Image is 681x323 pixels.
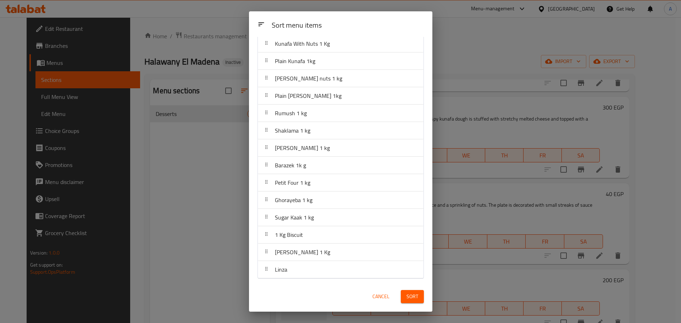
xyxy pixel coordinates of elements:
span: Cancel [372,292,389,301]
span: [PERSON_NAME] nuts 1 kg [275,73,342,84]
div: Shaklama 1 kg [258,122,423,139]
span: Petit Four 1 kg [275,177,310,188]
span: Shaklama 1 kg [275,125,310,136]
span: Plain Kunafa 1kg [275,56,315,66]
span: 1 Kg Biscuit [275,229,303,240]
div: Barazek 1k g [258,157,423,174]
div: Rumush 1 kg [258,105,423,122]
span: Linza [275,264,287,275]
div: [PERSON_NAME] 1 Kg [258,244,423,261]
span: Sugar Kaak 1 kg [275,212,314,223]
div: [PERSON_NAME] nuts 1 kg [258,70,423,87]
div: Ghorayeba 1 kg [258,191,423,209]
span: Kunafa With Nuts 1 Kg [275,38,330,49]
button: Cancel [370,290,392,303]
div: 1 Kg Biscuit [258,226,423,244]
span: [PERSON_NAME] 1 Kg [275,247,330,257]
span: [PERSON_NAME] 1 kg [275,143,330,153]
span: Sort [406,292,418,301]
div: Plain Kunafa 1kg [258,52,423,70]
div: Sort menu items [269,18,427,34]
div: Plain [PERSON_NAME] 1kg [258,87,423,105]
span: Plain [PERSON_NAME] 1kg [275,90,342,101]
div: Kunafa With Nuts 1 Kg [258,35,423,52]
div: Petit Four 1 kg [258,174,423,191]
span: Ghorayeba 1 kg [275,195,312,205]
span: Barazek 1k g [275,160,306,171]
div: Linza [258,261,423,278]
span: Rumush 1 kg [275,108,307,118]
div: Sugar Kaak 1 kg [258,209,423,226]
button: Sort [401,290,424,303]
div: [PERSON_NAME] 1 kg [258,139,423,157]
